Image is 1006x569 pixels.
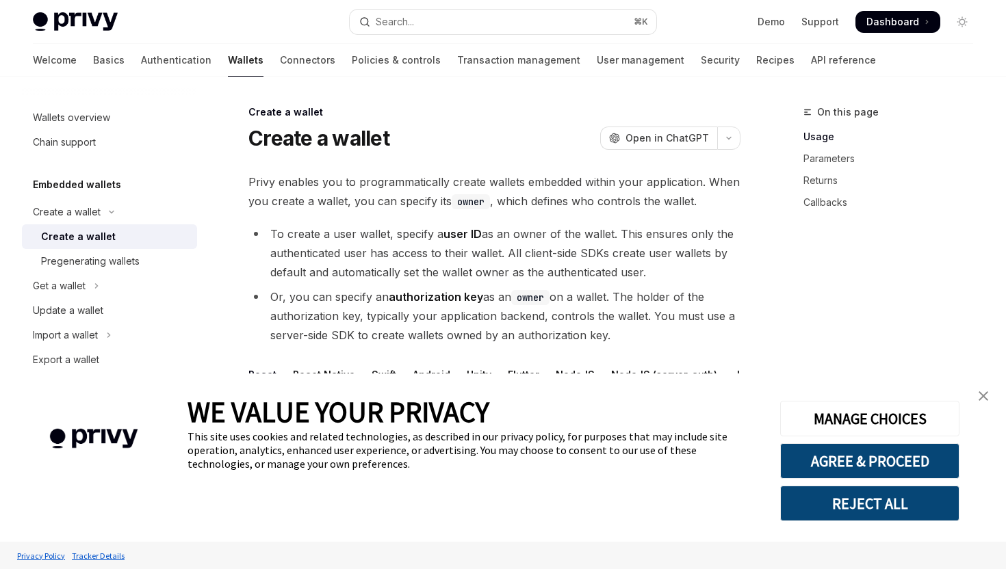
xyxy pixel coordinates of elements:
a: API reference [811,44,876,77]
a: Dashboard [855,11,940,33]
a: Demo [758,15,785,29]
a: Transaction management [457,44,580,77]
a: Wallets overview [22,105,197,130]
div: Chain support [33,134,96,150]
div: Swift [372,358,396,391]
div: React Native [293,358,355,391]
img: light logo [33,12,118,31]
a: Callbacks [803,191,984,213]
div: Unity [467,358,491,391]
div: Search... [376,14,414,30]
a: Parameters [803,148,984,170]
a: Wallets [228,44,263,77]
span: Privy enables you to programmatically create wallets embedded within your application. When you c... [248,172,740,211]
a: Recipes [756,44,795,77]
a: Enabling server-side access to user wallets [22,372,197,413]
span: Dashboard [866,15,919,29]
div: NodeJS (server-auth) [611,358,717,391]
a: Update a wallet [22,298,197,323]
button: Open search [350,10,656,34]
div: NodeJS [556,358,595,391]
div: Android [413,358,450,391]
button: Open in ChatGPT [600,127,717,150]
div: This site uses cookies and related technologies, as described in our privacy policy, for purposes... [188,429,760,471]
li: To create a user wallet, specify a as an owner of the wallet. This ensures only the authenticated... [248,224,740,282]
a: close banner [970,382,997,410]
code: owner [511,290,550,305]
div: Java [734,358,758,391]
a: Authentication [141,44,211,77]
a: User management [597,44,684,77]
h5: Embedded wallets [33,176,121,193]
div: Create a wallet [248,105,740,119]
span: WE VALUE YOUR PRIVACY [188,394,489,429]
button: AGREE & PROCEED [780,443,959,479]
img: company logo [21,409,167,468]
div: Get a wallet [33,278,86,294]
div: Flutter [508,358,539,391]
a: Connectors [280,44,335,77]
button: Toggle Get a wallet section [22,274,197,298]
div: Wallets overview [33,109,110,126]
img: close banner [979,391,988,401]
div: Create a wallet [41,228,116,245]
a: Tracker Details [68,544,128,568]
button: MANAGE CHOICES [780,401,959,436]
h1: Create a wallet [248,126,389,150]
a: Support [801,15,839,29]
code: owner [452,194,490,209]
a: Privacy Policy [14,544,68,568]
strong: user ID [443,227,482,241]
button: Toggle Import a wallet section [22,323,197,347]
div: Export a wallet [33,352,99,368]
a: Policies & controls [352,44,441,77]
a: Create a wallet [22,224,197,249]
a: Returns [803,170,984,191]
a: Basics [93,44,125,77]
div: Pregenerating wallets [41,253,140,269]
div: Import a wallet [33,327,98,343]
a: Pregenerating wallets [22,249,197,274]
span: On this page [817,104,879,120]
li: Or, you can specify an as an on a wallet. The holder of the authorization key, typically your app... [248,287,740,345]
span: Open in ChatGPT [625,131,709,145]
a: Usage [803,126,984,148]
strong: authorization key [389,290,483,304]
div: Update a wallet [33,302,103,319]
button: Toggle dark mode [951,11,973,33]
a: Welcome [33,44,77,77]
a: Security [701,44,740,77]
a: Export a wallet [22,347,197,372]
button: Toggle Create a wallet section [22,200,197,224]
div: React [248,358,276,391]
a: Chain support [22,130,197,155]
button: REJECT ALL [780,486,959,521]
div: Create a wallet [33,204,101,220]
span: ⌘ K [634,16,648,27]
